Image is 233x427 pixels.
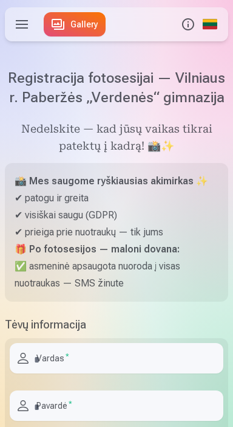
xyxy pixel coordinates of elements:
[44,12,106,36] a: Gallery
[15,190,218,207] p: ✔ patogu ir greita
[5,68,228,107] h1: Registracija fotosesijai — Vilniaus r. Paberžės „Verdenės“ gimnazija
[15,258,218,292] p: ✅ asmeninė apsaugota nuoroda į visas nuotraukas — SMS žinute
[15,175,208,187] strong: 📸 Mes saugome ryškiausias akimirkas ✨
[5,122,228,156] h5: Nedelskite — kad jūsų vaikas tikrai patektų į kadrą! 📸✨
[177,7,199,41] button: Info
[5,316,228,333] h5: Tėvų informacija
[15,207,218,224] p: ✔ visiškai saugu (GDPR)
[15,224,218,241] p: ✔ prieiga prie nuotraukų — tik jums
[199,7,221,41] a: Global
[15,243,180,255] strong: 🎁 Po fotosesijos — maloni dovana:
